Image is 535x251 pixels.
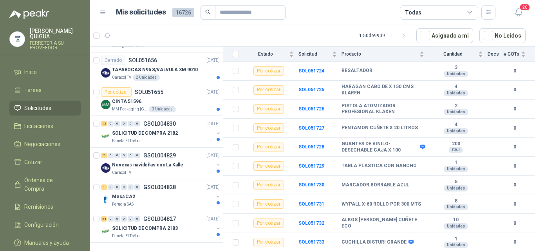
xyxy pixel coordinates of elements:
img: Company Logo [101,68,110,78]
img: Company Logo [10,32,25,47]
a: SOL051733 [298,239,324,245]
div: Unidades [444,223,468,229]
a: Licitaciones [9,119,81,134]
b: 0 [504,143,526,151]
a: Remisiones [9,199,81,214]
div: Unidades [444,185,468,191]
div: Unidades [444,71,468,77]
b: 1 [429,236,483,242]
p: Panela El Trébol [112,138,141,144]
span: Configuración [24,220,59,229]
div: Por cotizar [253,123,284,133]
p: [DATE] [206,215,220,223]
p: TAPABOCAS N95 S/VALVULA 3M 9010 [112,66,198,74]
span: Manuales y ayuda [24,238,69,247]
a: Negociaciones [9,137,81,152]
p: Caracol TV [112,170,131,176]
b: 4 [429,84,483,90]
div: Por cotizar [253,199,284,209]
b: PENTAMON CUÑETE X 20 LITROS [342,125,418,131]
span: search [205,9,211,15]
span: Tareas [24,86,42,94]
div: CAJ [449,147,463,153]
p: MM Packaging [GEOGRAPHIC_DATA] [112,106,147,112]
div: 0 [114,184,120,190]
a: Tareas [9,83,81,98]
h1: Mis solicitudes [116,7,166,18]
div: Por cotizar [253,181,284,190]
div: 0 [134,153,140,158]
b: TABLA PLASTICA CON GANCHO [342,163,417,169]
div: 2 [101,153,107,158]
div: Por cotizar [253,85,284,95]
b: 10 [429,217,483,223]
button: 20 [512,5,526,20]
div: 0 [108,121,114,126]
img: Company Logo [101,132,110,141]
p: SOL051656 [128,58,157,63]
a: 12 0 0 0 0 0 GSOL004830[DATE] Company LogoSOLICITUD DE COMPRA 2182Panela El Trébol [101,119,221,144]
div: 0 [114,216,120,222]
span: Solicitudes [24,104,51,112]
p: Novenas navideñas con La Kalle [112,161,183,169]
b: 2 [429,103,483,109]
div: Por cotizar [253,161,284,171]
span: Solicitud [298,51,331,57]
a: Por cotizarSOL051655[DATE] Company LogoCINTA 51596MM Packaging [GEOGRAPHIC_DATA]3 Unidades [90,84,223,116]
span: # COTs [504,51,519,57]
img: Company Logo [101,163,110,173]
div: 0 [108,184,114,190]
a: SOL051726 [298,106,324,112]
b: 5 [429,179,483,185]
p: Panela El Trébol [112,233,141,239]
div: 0 [121,184,127,190]
p: CINTA 51596 [112,98,141,105]
a: Inicio [9,65,81,79]
div: 0 [134,216,140,222]
span: Órdenes de Compra [24,176,73,193]
b: 200 [429,141,483,147]
div: 0 [134,184,140,190]
a: Manuales y ayuda [9,235,81,250]
b: SOL051727 [298,125,324,131]
th: # COTs [504,47,535,62]
b: SOL051730 [298,182,324,188]
div: 0 [121,216,127,222]
b: RESALTADOR [342,68,372,74]
img: Company Logo [101,195,110,204]
b: 0 [504,105,526,113]
b: 0 [504,86,526,94]
div: 0 [121,121,127,126]
div: Unidades [444,109,468,115]
div: Unidades [444,204,468,210]
span: 16726 [172,8,194,17]
b: CUCHILLA BISTURI GRANDE [342,239,407,246]
div: Por cotizar [253,238,284,247]
a: CerradoSOL051656[DATE] Company LogoTAPABOCAS N95 S/VALVULA 3M 9010Caracol TV2 Unidades [90,52,223,84]
a: 2 0 0 0 0 0 GSOL004829[DATE] Company LogoNovenas navideñas con La KalleCaracol TV [101,151,221,176]
span: Inicio [24,68,37,76]
p: SOL051655 [135,89,163,95]
b: 0 [504,220,526,227]
img: Company Logo [101,100,110,109]
div: Por cotizar [253,104,284,114]
div: 12 [101,121,107,126]
div: Por cotizar [253,143,284,152]
div: 0 [108,153,114,158]
th: Solicitud [298,47,342,62]
b: PISTOLA ATOMIZADOR PROFESIONAL KLAXEN [342,103,424,115]
p: SOLICITUD DE COMPRA 2183 [112,225,178,232]
button: No Leídos [479,28,526,43]
div: 2 Unidades [133,74,160,81]
div: 0 [128,153,134,158]
span: Remisiones [24,202,53,211]
p: Perugia SAS [112,201,134,208]
b: 0 [504,200,526,208]
a: Órdenes de Compra [9,173,81,196]
b: SOL051724 [298,68,324,74]
b: SOL051725 [298,87,324,92]
div: 1 [101,184,107,190]
a: SOL051732 [298,220,324,226]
